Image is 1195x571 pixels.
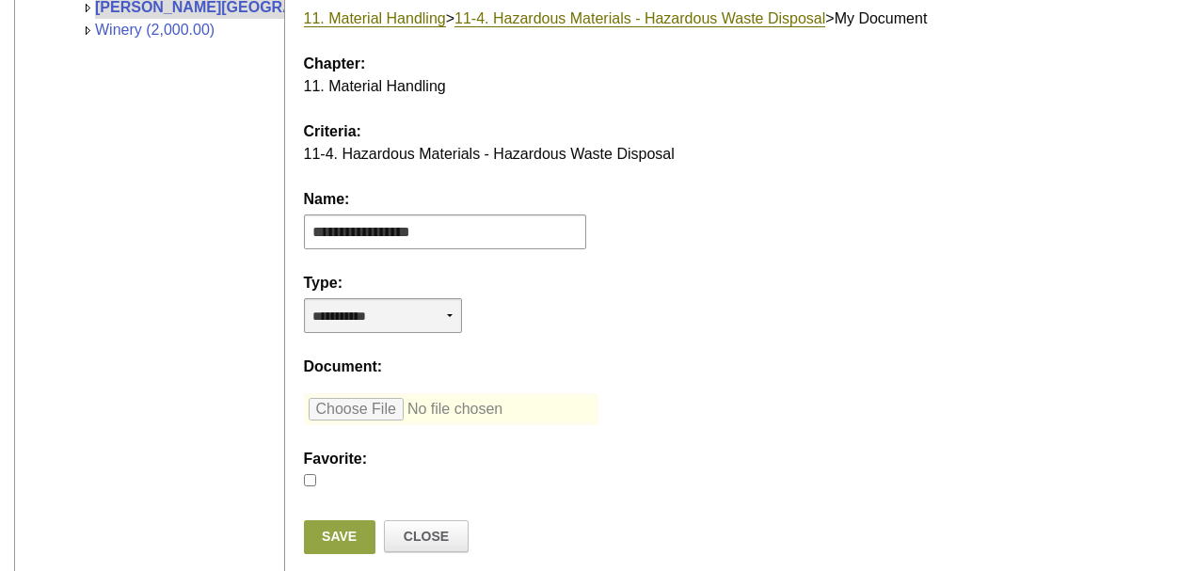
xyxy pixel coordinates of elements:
[304,358,383,374] span: Document:
[304,78,446,94] span: 11. Material Handling
[454,10,825,27] a: 11-4. Hazardous Materials - Hazardous Waste Disposal
[304,520,375,554] a: Save
[304,146,675,162] span: 11-4. Hazardous Materials - Hazardous Waste Disposal
[446,10,454,26] span: >
[825,10,834,26] span: >
[304,451,368,467] label: Favorite:
[304,275,343,291] span: Type:
[304,123,361,139] span: Criteria:
[95,22,215,38] a: Winery (2,000.00)
[304,191,350,207] span: Name:
[304,56,366,71] span: Chapter:
[835,10,928,26] span: My Document
[384,520,468,552] a: Close
[304,10,446,27] a: 11. Material Handling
